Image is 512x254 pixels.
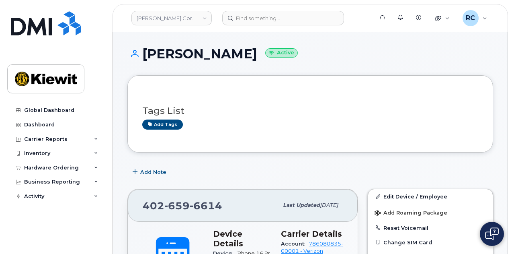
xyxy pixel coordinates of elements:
span: [DATE] [320,202,338,208]
a: Edit Device / Employee [368,189,493,204]
button: Reset Voicemail [368,221,493,235]
h3: Carrier Details [281,229,343,239]
small: Active [265,48,298,58]
span: Add Roaming Package [375,210,447,217]
span: Account [281,241,309,247]
h3: Tags List [142,106,478,116]
span: 402 [143,200,222,212]
span: 6614 [190,200,222,212]
button: Change SIM Card [368,235,493,250]
h1: [PERSON_NAME] [127,47,493,61]
img: Open chat [485,227,499,240]
span: Last updated [283,202,320,208]
a: Add tags [142,120,183,130]
button: Add Note [127,165,173,179]
span: Add Note [140,168,166,176]
button: Add Roaming Package [368,204,493,221]
h3: Device Details [213,229,271,248]
span: 659 [164,200,190,212]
